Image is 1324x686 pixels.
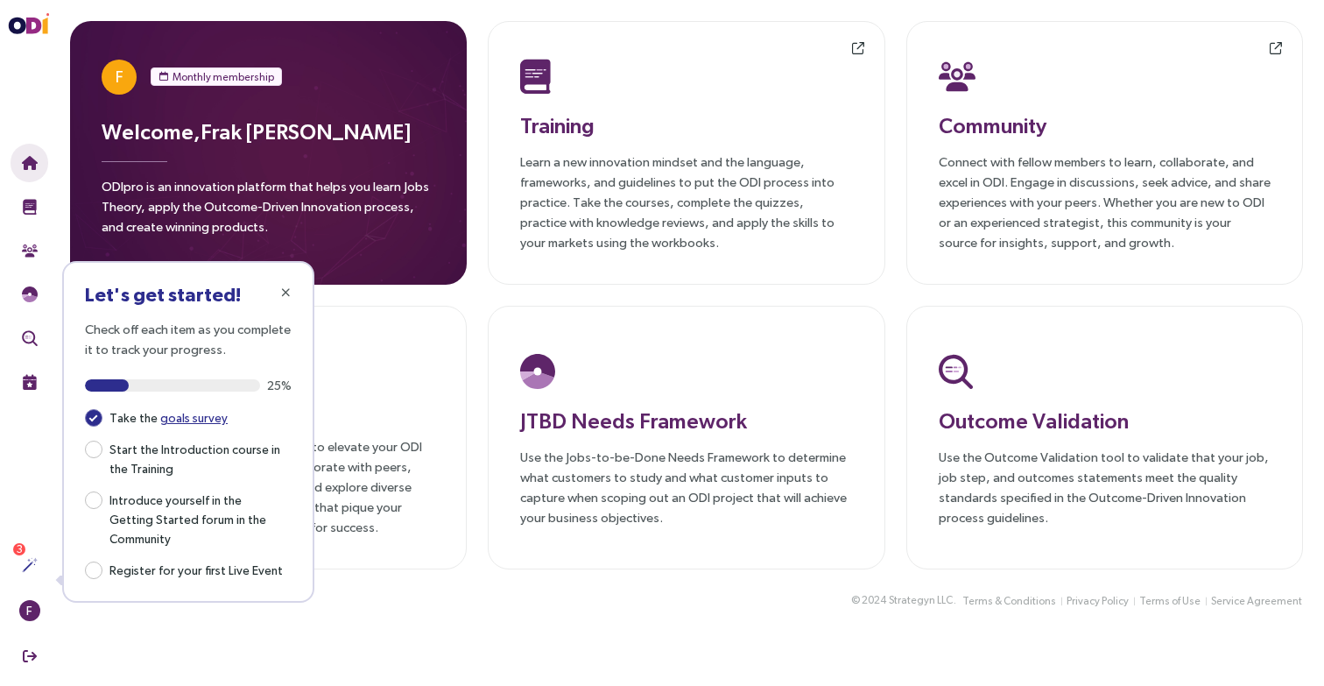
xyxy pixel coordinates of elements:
[939,59,975,94] img: Community
[939,405,1271,436] h3: Outcome Validation
[11,144,48,182] button: Home
[22,199,38,215] img: Training
[11,363,48,401] button: Live Events
[11,275,48,314] button: Needs Framework
[22,243,38,258] img: Community
[1210,592,1303,611] button: Service Agreement
[17,543,23,555] span: 3
[1211,593,1302,610] span: Service Agreement
[102,489,292,548] span: Introduce yourself in the Getting Started forum in the Community
[851,591,956,610] div: © 2024 .
[939,152,1271,252] p: Connect with fellow members to learn, collaborate, and excel in ODI. Engage in discussions, seek ...
[520,152,852,252] p: Learn a new innovation mindset and the language, frameworks, and guidelines to put the ODI proces...
[1066,592,1130,611] button: Privacy Policy
[939,354,973,389] img: Outcome Validation
[1139,593,1201,610] span: Terms of Use
[173,68,274,86] span: Monthly membership
[22,330,38,346] img: Outcome Validation
[22,557,38,573] img: Actions
[520,405,852,436] h3: JTBD Needs Framework
[102,407,235,428] span: Take the
[102,176,435,247] p: ODIpro is an innovation platform that helps you learn Jobs Theory, apply the Outcome-Driven Innov...
[102,559,290,580] span: Register for your first Live Event
[1067,593,1129,610] span: Privacy Policy
[889,592,953,609] span: Strategyn LLC
[160,411,228,425] a: goals survey
[520,110,852,141] h3: Training
[85,284,292,305] h3: Let's get started!
[116,60,123,95] span: F
[22,374,38,390] img: Live Events
[939,447,1271,527] p: Use the Outcome Validation tool to validate that your job, job step, and outcomes statements meet...
[102,116,435,147] h3: Welcome, Frak [PERSON_NAME]
[961,592,1057,611] button: Terms & Conditions
[11,591,48,630] button: F
[888,591,954,610] button: Strategyn LLC
[939,110,1271,141] h3: Community
[85,319,292,359] p: Check off each item as you complete it to track your progress.
[13,543,25,555] sup: 3
[962,593,1056,610] span: Terms & Conditions
[11,187,48,226] button: Training
[26,600,32,621] span: F
[520,447,852,527] p: Use the Jobs-to-be-Done Needs Framework to determine what customers to study and what customer in...
[11,231,48,270] button: Community
[22,286,38,302] img: JTBD Needs Framework
[267,379,292,392] span: 25%
[102,438,292,478] span: Start the Introduction course in the Training
[11,546,48,584] button: Actions
[11,319,48,357] button: Outcome Validation
[11,637,48,675] button: Sign Out
[520,59,551,94] img: Training
[1138,592,1201,611] button: Terms of Use
[520,354,555,389] img: JTBD Needs Platform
